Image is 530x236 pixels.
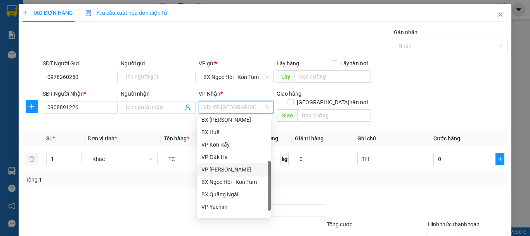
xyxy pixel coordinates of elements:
button: delete [26,153,38,165]
div: VP Đắk Hà [197,151,271,163]
span: Cước hàng [433,135,460,142]
span: Tổng cước [327,221,352,227]
div: Người gửi [121,59,196,68]
div: BX Quãng Ngãi [197,188,271,201]
div: 120.000 [6,41,62,50]
div: Người nhận [121,89,196,98]
span: plus [26,103,38,110]
span: Giá trị hàng [295,135,324,142]
span: VP Nhận [199,91,220,97]
div: Măng Đen [197,213,271,226]
div: VP Kon Rẫy [197,138,271,151]
label: Gán nhãn [394,29,417,35]
div: BX Quãng Ngãi [201,190,266,199]
span: SL [46,135,52,142]
span: Gửi: [7,7,19,16]
span: CR : [6,42,18,50]
div: BX Huế [201,128,266,136]
span: BX Ngọc Hồi - Kon Tum [203,71,269,83]
img: icon [85,10,92,16]
span: Lấy tận nơi [337,59,371,68]
th: Ghi chú [354,131,430,146]
div: BX Ngọc Hồi - Kon Tum [7,7,61,25]
span: plus [496,156,504,162]
div: BX Huế [197,126,271,138]
label: Hình thức thanh toán [428,221,480,227]
div: VP Yachim [197,201,271,213]
div: BX Ngọc Hồi - Kon Tum [201,178,266,186]
div: VP Đắk Hà [201,153,266,161]
button: plus [495,153,504,165]
div: BX Ngọc Hồi - Kon Tum [197,176,271,188]
input: Dọc đường [294,70,371,83]
span: [GEOGRAPHIC_DATA] tận nơi [294,98,371,107]
button: plus [26,100,38,113]
input: Ghi Chú [357,153,427,165]
input: VD: Bàn, Ghế [164,153,234,165]
span: Giao hàng [277,91,301,97]
div: BX [PERSON_NAME] [201,115,266,124]
div: VP [PERSON_NAME] [201,165,266,174]
div: SĐT Người Gửi [43,59,118,68]
div: BX Miền Đông [66,7,129,25]
span: Đơn vị tính [88,135,117,142]
span: kg [281,153,289,165]
span: TẠO ĐƠN HÀNG [23,10,73,16]
span: Giao [277,109,297,122]
span: SL [62,54,73,65]
span: Khác [92,153,153,165]
span: Nhận: [66,7,85,16]
div: VP Kon Rẫy [201,140,266,149]
div: VP gửi [199,59,274,68]
div: VP Thành Thái [197,163,271,176]
div: SĐT Người Nhận [43,89,118,98]
button: Close [490,4,511,26]
span: Yêu cầu xuất hóa đơn điện tử [85,10,167,16]
span: Tên hàng [164,135,189,142]
span: Lấy hàng [277,60,299,66]
span: plus [23,10,28,16]
span: Lấy [277,70,294,83]
span: close [497,11,504,17]
input: 0 [295,153,351,165]
div: Măng Đen [201,215,266,224]
input: Dọc đường [297,109,371,122]
div: Tổng: 1 [26,175,205,184]
span: user-add [185,104,191,110]
div: 0397540562 [7,25,61,36]
div: Tên hàng: TC ( : 2 ) [7,55,129,65]
div: BX Phạm Văn Đồng [197,114,271,126]
div: VP Yachim [201,203,266,211]
div: 0767535166 [66,25,129,36]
